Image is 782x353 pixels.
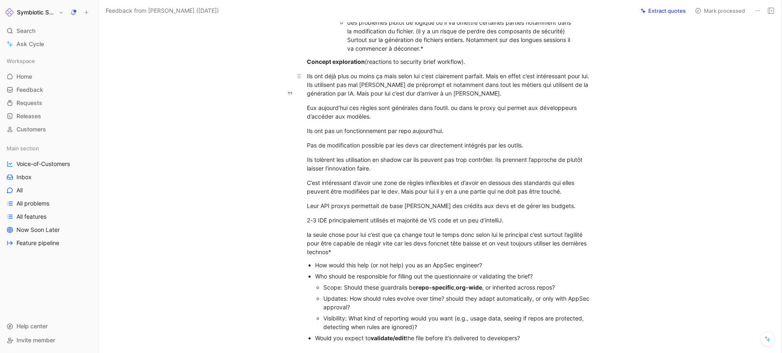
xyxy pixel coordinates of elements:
div: Who should be responsible for filling out the questionnaire or validating the brief? [315,272,592,281]
button: Extract quotes [637,5,689,16]
strong: org-wide [456,284,482,291]
div: Ils ont déjà plus ou moins ça mais selon lui c’est clairement parfait. Mais en effet c’est intére... [307,72,592,98]
span: Voice-of-Customers [16,160,70,168]
a: Ask Cycle [3,38,95,50]
span: Help center [16,323,48,330]
span: Releases [16,112,41,120]
div: Updates: How should rules evolve over time? should they adapt automatically, or only with AppSec ... [323,294,592,311]
a: Voice-of-Customers [3,158,95,170]
div: How would this help (or not help) you as an AppSec engineer? [315,261,592,269]
a: All [3,184,95,196]
a: Inbox [3,171,95,183]
img: Symbiotic Security [5,8,14,16]
a: All features [3,210,95,223]
a: Releases [3,110,95,122]
a: Feedback [3,84,95,96]
div: Ils ont pas un fonctionnement par repo aujourd’hui. [307,126,592,135]
div: Workspace [3,55,95,67]
div: Help center [3,320,95,332]
span: Ask Cycle [16,39,44,49]
strong: validate/edit [371,334,406,341]
div: la seule chose pour lui c’est que ça change tout le temps donc selon lui le principal c’est surto... [307,230,592,256]
div: Main sectionVoice-of-CustomersInboxAllAll problemsAll featuresNow Soon LaterFeature pipeline [3,142,95,249]
a: Requests [3,97,95,109]
strong: Concept exploration [307,58,365,65]
a: Customers [3,123,95,136]
span: Feature pipeline [16,239,59,247]
span: Search [16,26,35,36]
span: Now Soon Later [16,226,60,234]
span: Inbox [16,173,32,181]
button: Symbiotic SecuritySymbiotic Security [3,7,66,18]
strong: repo-specific [416,284,454,291]
span: All [16,186,23,194]
div: Scope: Should these guardrails be , , or inherited across repos? [323,283,592,292]
a: Home [3,70,95,83]
span: Main section [7,144,39,152]
span: Feedback from [PERSON_NAME] ([DATE]) [106,6,219,16]
div: Leur API proxys permettait de base [PERSON_NAME] des crédits aux devs et de gérer les budgets. [307,201,592,210]
span: Feedback [16,86,43,94]
h1: Symbiotic Security [17,9,55,16]
div: Search [3,25,95,37]
span: Home [16,72,32,81]
span: All features [16,213,46,221]
span: Invite member [16,337,55,344]
a: All problems [3,197,95,210]
button: Mark processed [691,5,749,16]
div: (reactions to security brief workflow). [307,57,592,66]
div: Pas de modification possible par les devs car directement intégrés par les outils. [307,141,592,150]
span: Customers [16,125,46,133]
div: Main section [3,142,95,154]
div: 2-3 IDE principalement utilisés et majorité de VS code et un peu d’intelliJ. [307,216,592,224]
a: Now Soon Later [3,224,95,236]
span: Workspace [7,57,35,65]
div: des problèmes plutôt de logique où il va omettre certaines parties notamment dans la modification... [347,18,576,53]
div: Visibility: What kind of reporting would you want (e.g., usage data, seeing if repos are protecte... [323,314,592,331]
div: Invite member [3,334,95,346]
div: Eux aujourd’hui ces règles sont générales dans l’outil. ou dans le proxy qui permet aux développe... [307,103,592,121]
div: Ils tolèrent les utilisation en shadow car ils peuvent pas trop contrôler. Ils prennent l’approch... [307,155,592,173]
div: Would you expect to the file before it’s delivered to developers? [315,334,592,342]
span: All problems [16,199,49,208]
div: C’est intéressant d’avoir une zone de règles inflexibles et d’avoir en dessous des standards qui ... [307,178,592,196]
span: Requests [16,99,42,107]
a: Feature pipeline [3,237,95,249]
